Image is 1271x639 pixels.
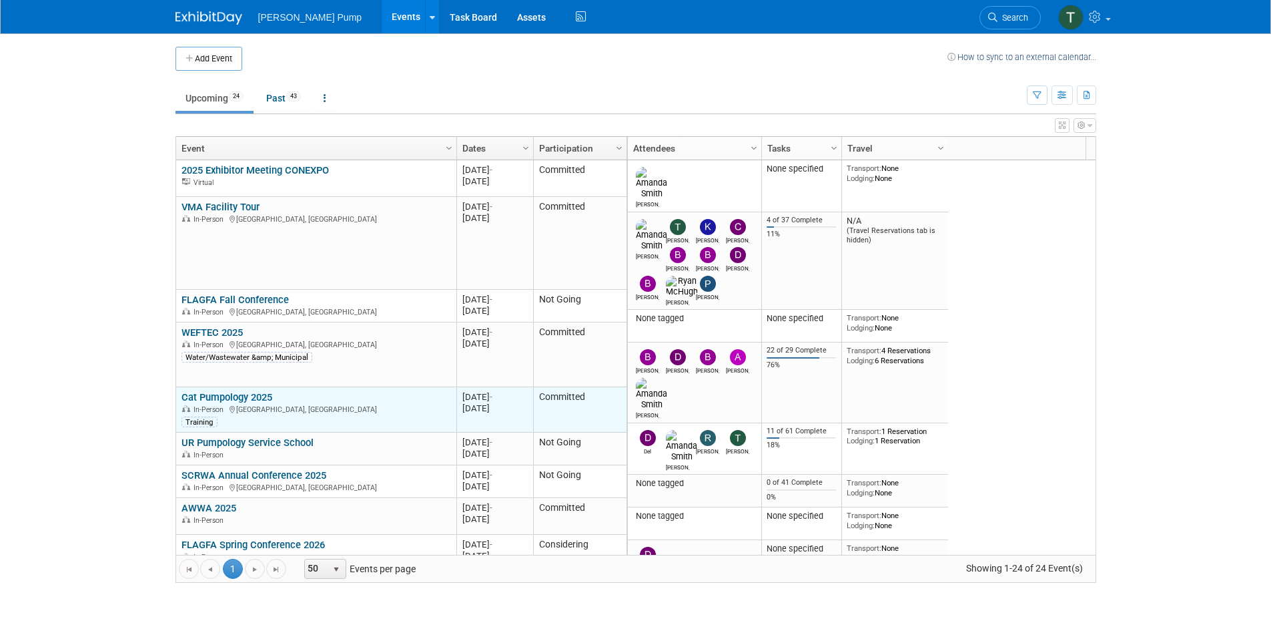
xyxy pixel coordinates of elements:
span: - [490,165,492,175]
img: Brian Peek [700,247,716,263]
img: David Perry [670,349,686,365]
span: In-Person [193,215,228,224]
img: Amanda Smith [636,219,667,251]
span: Go to the next page [250,564,260,575]
div: Brian Lee [696,365,719,374]
div: Amanda Smith [636,199,659,208]
span: Transport: [847,511,881,520]
div: [DATE] [462,338,527,349]
a: Search [979,6,1041,29]
div: [DATE] [462,539,527,550]
span: select [331,564,342,575]
div: Amanda Smith [666,462,689,471]
span: Transport: [847,427,881,436]
div: None specified [767,511,836,521]
div: None None [847,164,943,183]
span: Lodging: [847,488,875,497]
div: None tagged [632,511,756,521]
img: Bobby Zitzka [670,247,686,263]
div: [DATE] [462,502,527,513]
a: Go to the next page [245,559,265,579]
img: Ryan McHugh [666,276,698,297]
a: Travel [847,137,939,160]
img: Virtual Event [182,178,190,185]
div: Teri Beth Perkins [666,235,689,244]
td: Committed [533,387,626,433]
div: 18% [767,441,836,450]
a: Event [181,137,448,160]
span: Lodging: [847,521,875,530]
span: Lodging: [847,436,875,445]
a: Dates [462,137,524,160]
img: In-Person Event [182,215,190,222]
span: Transport: [847,164,881,173]
div: [DATE] [462,550,527,562]
div: [DATE] [462,437,527,448]
span: Lodging: [847,554,875,563]
div: Teri Beth Perkins [726,446,749,455]
button: Add Event [175,47,242,71]
span: Column Settings [444,143,454,154]
span: In-Person [193,405,228,414]
img: In-Person Event [182,405,190,412]
a: Tasks [767,137,833,160]
div: None None [847,544,943,563]
a: FLAGFA Spring Conference 2026 [181,539,325,551]
div: [DATE] [462,201,527,212]
span: Transport: [847,478,881,487]
div: 11% [767,230,836,239]
img: David Perry [640,547,656,563]
a: Go to the first page [179,559,199,579]
span: Showing 1-24 of 24 Event(s) [953,559,1095,578]
div: Ryan McHugh [666,297,689,306]
a: AWWA 2025 [181,502,236,514]
div: Patrick Champagne [696,292,719,300]
div: 76% [767,361,836,370]
span: In-Person [193,308,228,316]
div: 0% [767,493,836,502]
a: Column Settings [933,137,948,157]
div: Christopher Thompson [726,235,749,244]
span: In-Person [193,483,228,492]
div: Del Ritz [636,446,659,455]
div: None None [847,511,943,530]
div: Allan Curry [726,365,749,374]
td: Committed [533,498,626,535]
img: Patrick Champagne [700,276,716,292]
a: Go to the last page [266,559,286,579]
a: Cat Pumpology 2025 [181,391,272,403]
div: Training [181,417,218,427]
div: 4 Reservations 6 Reservations [847,346,943,365]
td: Committed [533,323,626,387]
span: Lodging: [847,323,875,333]
a: Participation [539,137,618,160]
a: Column Settings [612,137,626,157]
span: - [490,327,492,337]
span: Events per page [287,559,429,579]
img: ExhibitDay [175,11,242,25]
img: In-Person Event [182,483,190,490]
div: [DATE] [462,294,527,305]
img: In-Person Event [182,341,190,347]
td: Considering [533,535,626,568]
div: None tagged [632,478,756,489]
a: FLAGFA Fall Conference [181,294,289,306]
div: Kelly Seliga [696,235,719,244]
span: Transport: [847,346,881,355]
div: [DATE] [462,448,527,459]
td: Committed [533,160,626,197]
span: - [490,470,492,480]
div: Bobby Zitzka [666,263,689,272]
span: Transport: [847,313,881,323]
img: Teri Beth Perkins [670,219,686,235]
div: None specified [767,313,836,324]
div: Amanda Smith [636,410,659,419]
div: [DATE] [462,305,527,316]
span: 24 [229,91,244,101]
a: Go to the previous page [200,559,220,579]
span: - [490,540,492,550]
div: 22 of 29 Complete [767,346,836,355]
span: Go to the first page [183,564,194,575]
img: In-Person Event [182,451,190,457]
td: Not Going [533,290,626,323]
